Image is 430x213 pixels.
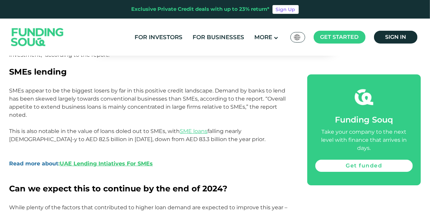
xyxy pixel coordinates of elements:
img: SA Flag [294,34,300,40]
a: Get funded [315,160,412,172]
p: SMEs appear to be the biggest losers by far in this positive credit landscape. Demand by banks to... [9,87,292,127]
span: Read more about [9,160,60,167]
p: This is also notable in the value of loans doled out to SMEs, with falling nearly [DEMOGRAPHIC_DA... [9,127,292,184]
a: For Investors [133,32,184,43]
img: fsicon [355,88,373,106]
div: Take your company to the next level with finance that arrives in days. [315,128,412,152]
span: : [59,160,60,167]
span: Can we expect this to continue by the end of 2024? [9,184,228,193]
a: Sign in [374,31,418,44]
span: More [254,34,272,41]
span: Get started [320,34,359,40]
img: Logo [4,20,70,54]
a: SME loans [180,128,208,134]
a: UAE Lending Intiatives For SMEs [60,160,153,167]
a: For Businesses [191,32,246,43]
span: SMEs lending [9,67,67,77]
span: Funding Souq [335,115,393,125]
a: Sign Up [273,5,299,14]
span: Sign in [385,34,406,40]
div: Exclusive Private Credit deals with up to 23% return* [132,5,270,13]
